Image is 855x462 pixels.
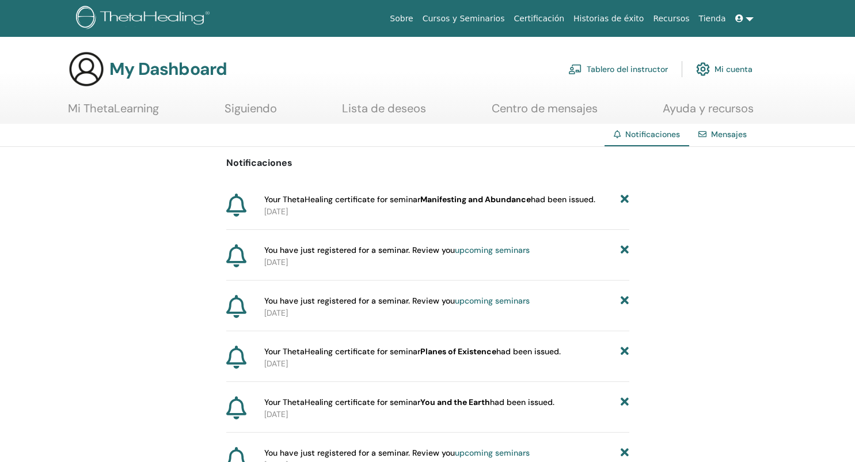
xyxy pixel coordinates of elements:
[568,64,582,74] img: chalkboard-teacher.svg
[420,346,496,357] b: Planes of Existence
[696,59,710,79] img: cog.svg
[264,244,530,256] span: You have just registered for a seminar. Review you
[109,59,227,79] h3: My Dashboard
[420,194,531,205] b: Manifesting and Abundance
[385,8,417,29] a: Sobre
[264,194,595,206] span: Your ThetaHealing certificate for seminar had been issued.
[418,8,510,29] a: Cursos y Seminarios
[648,8,694,29] a: Recursos
[264,358,629,370] p: [DATE]
[264,447,530,459] span: You have just registered for a seminar. Review you
[455,448,530,458] a: upcoming seminars
[509,8,569,29] a: Certificación
[264,256,629,268] p: [DATE]
[625,129,680,139] span: Notificaciones
[492,101,598,124] a: Centro de mensajes
[663,101,754,124] a: Ayuda y recursos
[342,101,426,124] a: Lista de deseos
[264,295,530,307] span: You have just registered for a seminar. Review you
[696,56,753,82] a: Mi cuenta
[264,396,554,408] span: Your ThetaHealing certificate for seminar had been issued.
[569,8,648,29] a: Historias de éxito
[225,101,277,124] a: Siguiendo
[455,296,530,306] a: upcoming seminars
[68,51,105,88] img: generic-user-icon.jpg
[264,408,629,421] p: [DATE]
[568,56,668,82] a: Tablero del instructor
[68,101,159,124] a: Mi ThetaLearning
[264,346,561,358] span: Your ThetaHealing certificate for seminar had been issued.
[420,397,490,407] b: You and the Earth
[455,245,530,255] a: upcoming seminars
[76,6,214,32] img: logo.png
[694,8,731,29] a: Tienda
[264,307,629,319] p: [DATE]
[711,129,747,139] a: Mensajes
[264,206,629,218] p: [DATE]
[226,156,629,170] p: Notificaciones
